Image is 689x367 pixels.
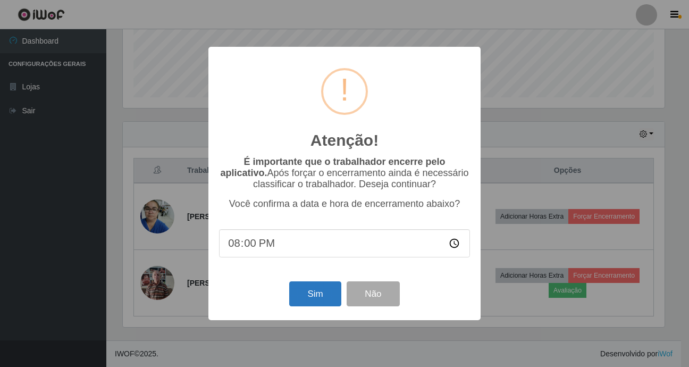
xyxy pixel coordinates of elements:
button: Não [347,281,399,306]
b: É importante que o trabalhador encerre pelo aplicativo. [220,156,445,178]
h2: Atenção! [310,131,379,150]
button: Sim [289,281,341,306]
p: Você confirma a data e hora de encerramento abaixo? [219,198,470,210]
p: Após forçar o encerramento ainda é necessário classificar o trabalhador. Deseja continuar? [219,156,470,190]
